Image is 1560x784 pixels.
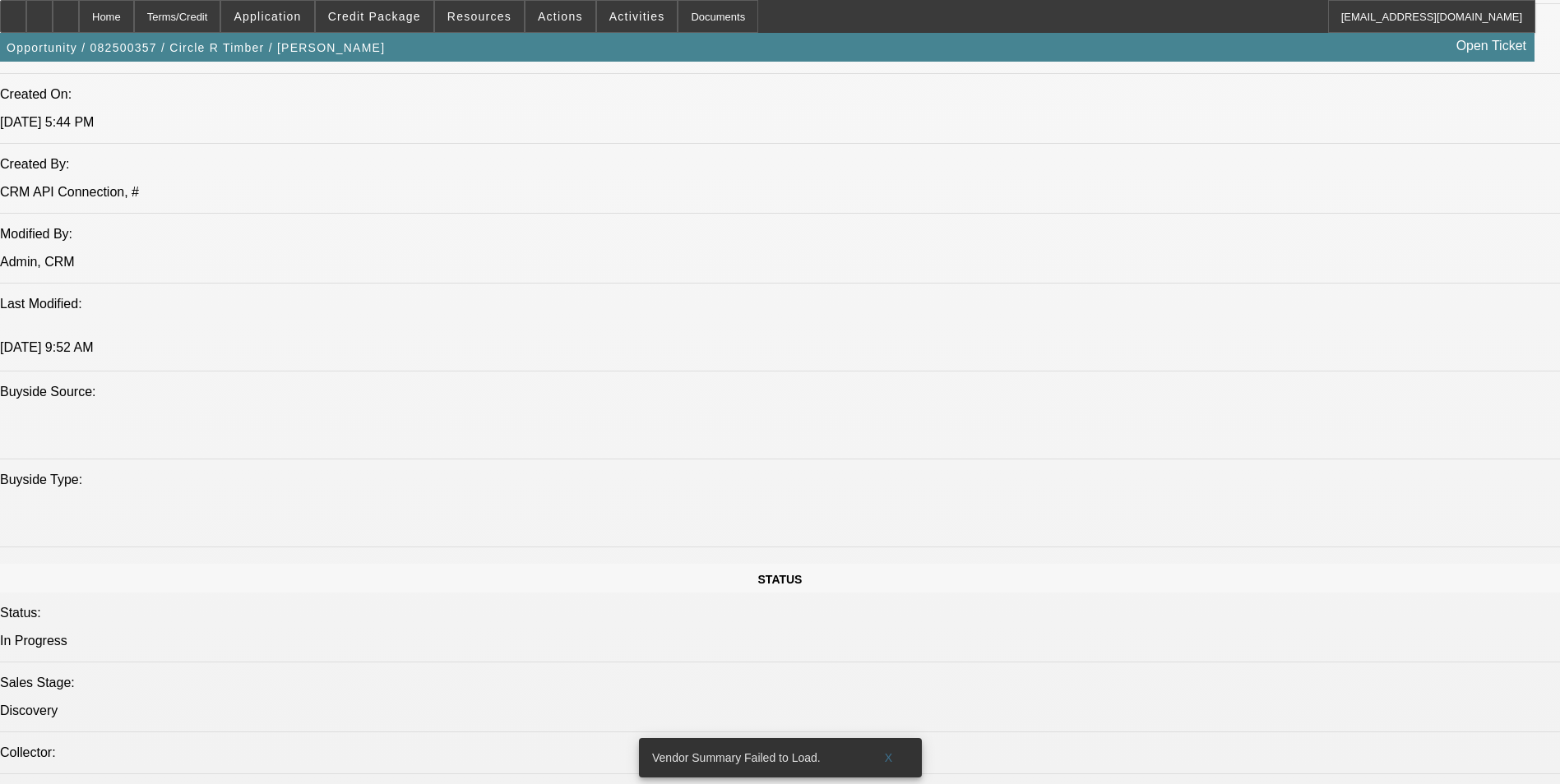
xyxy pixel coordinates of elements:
[435,1,524,32] button: Resources
[234,10,301,23] span: Application
[863,743,915,772] button: X
[447,10,512,23] span: Resources
[525,1,595,32] button: Actions
[221,1,313,32] button: Application
[328,10,421,23] span: Credit Package
[1450,32,1533,60] a: Open Ticket
[639,738,863,777] div: Vendor Summary Failed to Load.
[609,10,665,23] span: Activities
[316,1,433,32] button: Credit Package
[7,41,385,54] span: Opportunity / 082500357 / Circle R Timber / [PERSON_NAME]
[884,751,893,764] span: X
[538,10,583,23] span: Actions
[758,573,803,586] span: STATUS
[597,1,678,32] button: Activities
